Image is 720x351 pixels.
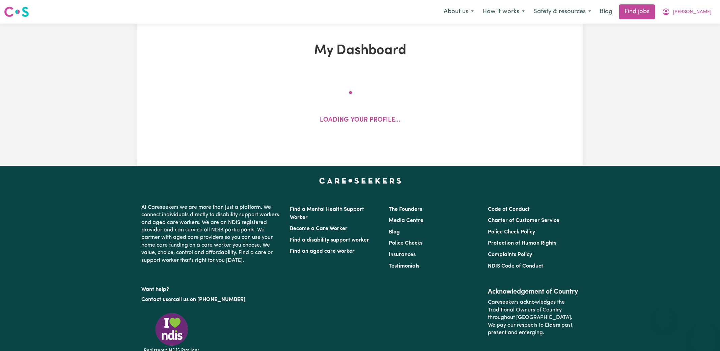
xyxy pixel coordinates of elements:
a: Find an aged care worker [290,249,355,254]
span: [PERSON_NAME] [673,8,712,16]
a: Become a Care Worker [290,226,348,231]
a: Blog [389,229,400,235]
a: NDIS Code of Conduct [488,264,543,269]
a: Insurances [389,252,416,257]
button: About us [439,5,478,19]
a: Find a disability support worker [290,237,369,243]
a: Complaints Policy [488,252,532,257]
a: Testimonials [389,264,419,269]
a: Find a Mental Health Support Worker [290,207,364,220]
a: Careseekers logo [4,4,29,20]
p: At Careseekers we are more than just a platform. We connect individuals directly to disability su... [141,201,282,267]
a: Contact us [141,297,168,302]
h2: Acknowledgement of Country [488,288,579,296]
img: Careseekers logo [4,6,29,18]
a: Protection of Human Rights [488,241,556,246]
iframe: Button to launch messaging window [693,324,715,346]
a: Blog [596,4,616,19]
button: My Account [658,5,716,19]
a: Code of Conduct [488,207,530,212]
button: Safety & resources [529,5,596,19]
a: Police Check Policy [488,229,535,235]
p: Careseekers acknowledges the Traditional Owners of Country throughout [GEOGRAPHIC_DATA]. We pay o... [488,296,579,339]
button: How it works [478,5,529,19]
h1: My Dashboard [216,43,504,59]
a: The Founders [389,207,422,212]
p: Want help? [141,283,282,293]
a: Find jobs [619,4,655,19]
p: Loading your profile... [320,116,400,125]
a: Charter of Customer Service [488,218,559,223]
iframe: Close message [657,308,670,321]
a: call us on [PHONE_NUMBER] [173,297,245,302]
a: Media Centre [389,218,423,223]
a: Careseekers home page [319,178,401,183]
a: Police Checks [389,241,422,246]
p: or [141,293,282,306]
